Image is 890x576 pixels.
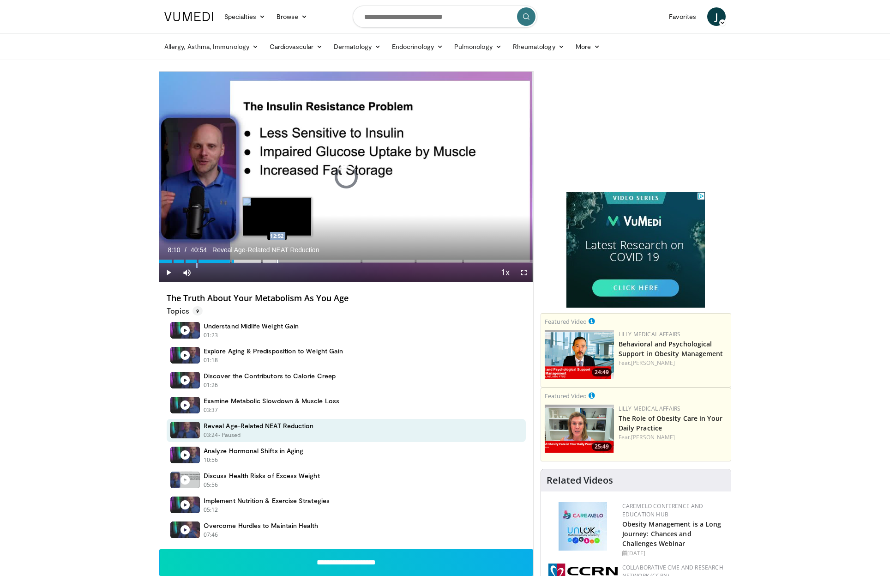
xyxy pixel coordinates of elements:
button: Mute [178,263,196,282]
div: Progress Bar [159,260,533,263]
p: 05:12 [204,506,218,514]
div: Feat. [619,433,727,442]
p: - Paused [218,431,241,439]
a: Cardiovascular [264,37,328,56]
button: Play [159,263,178,282]
img: VuMedi Logo [164,12,213,21]
h4: Explore Aging & Predisposition to Weight Gain [204,347,343,355]
img: e1208b6b-349f-4914-9dd7-f97803bdbf1d.png.150x105_q85_crop-smart_upscale.png [545,405,614,453]
a: Allergy, Asthma, Immunology [159,37,264,56]
small: Featured Video [545,392,587,400]
a: Lilly Medical Affairs [619,405,681,412]
span: 24:49 [592,368,612,376]
iframe: Advertisement [566,192,705,308]
a: Favorites [663,7,702,26]
a: Obesity Management is a Long Journey: Chances and Challenges Webinar [622,520,722,548]
p: 10:56 [204,456,218,464]
span: 25:49 [592,443,612,451]
h4: Implement Nutrition & Exercise Strategies [204,497,330,505]
h4: The Truth About Your Metabolism As You Age [167,293,526,303]
h4: Related Videos [547,475,613,486]
span: 9 [192,306,203,315]
a: More [570,37,606,56]
p: 01:23 [204,331,218,340]
p: 07:46 [204,531,218,539]
p: Topics [167,306,203,315]
div: Feat. [619,359,727,367]
a: Pulmonology [449,37,507,56]
p: 05:56 [204,481,218,489]
a: J [707,7,726,26]
h4: Discuss Health Risks of Excess Weight [204,472,320,480]
a: 24:49 [545,330,614,379]
video-js: Video Player [159,72,533,282]
span: 8:10 [168,246,180,254]
span: / [185,246,186,254]
a: 25:49 [545,405,614,453]
p: 03:24 [204,431,218,439]
h4: Understand Midlife Weight Gain [204,322,299,330]
a: Rheumatology [507,37,570,56]
img: image.jpeg [242,197,312,236]
a: The Role of Obesity Care in Your Daily Practice [619,414,722,432]
span: 40:54 [191,246,207,254]
a: Behavioral and Psychological Support in Obesity Management [619,340,723,358]
div: [DATE] [622,549,723,558]
h4: Analyze Hormonal Shifts in Aging [204,447,303,455]
h4: Examine Metabolic Slowdown & Muscle Loss [204,397,339,405]
input: Search topics, interventions [353,6,537,28]
p: 03:37 [204,406,218,414]
a: Specialties [219,7,271,26]
button: Playback Rate [496,263,515,282]
a: Endocrinology [386,37,449,56]
h4: Overcome Hurdles to Maintain Health [204,521,318,530]
a: [PERSON_NAME] [631,359,675,367]
h4: Reveal Age-Related NEAT Reduction [204,422,313,430]
h4: Discover the Contributors to Calorie Creep [204,372,336,380]
iframe: Advertisement [566,71,705,187]
a: Lilly Medical Affairs [619,330,681,338]
button: Fullscreen [515,263,533,282]
a: CaReMeLO Conference and Education Hub [622,502,704,518]
p: 01:18 [204,356,218,364]
p: 01:26 [204,381,218,389]
img: ba3304f6-7838-4e41-9c0f-2e31ebde6754.png.150x105_q85_crop-smart_upscale.png [545,330,614,379]
a: Dermatology [328,37,386,56]
span: Reveal Age-Related NEAT Reduction [212,246,319,254]
img: 45df64a9-a6de-482c-8a90-ada250f7980c.png.150x105_q85_autocrop_double_scale_upscale_version-0.2.jpg [559,502,607,551]
a: Browse [271,7,313,26]
a: [PERSON_NAME] [631,433,675,441]
small: Featured Video [545,317,587,326]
